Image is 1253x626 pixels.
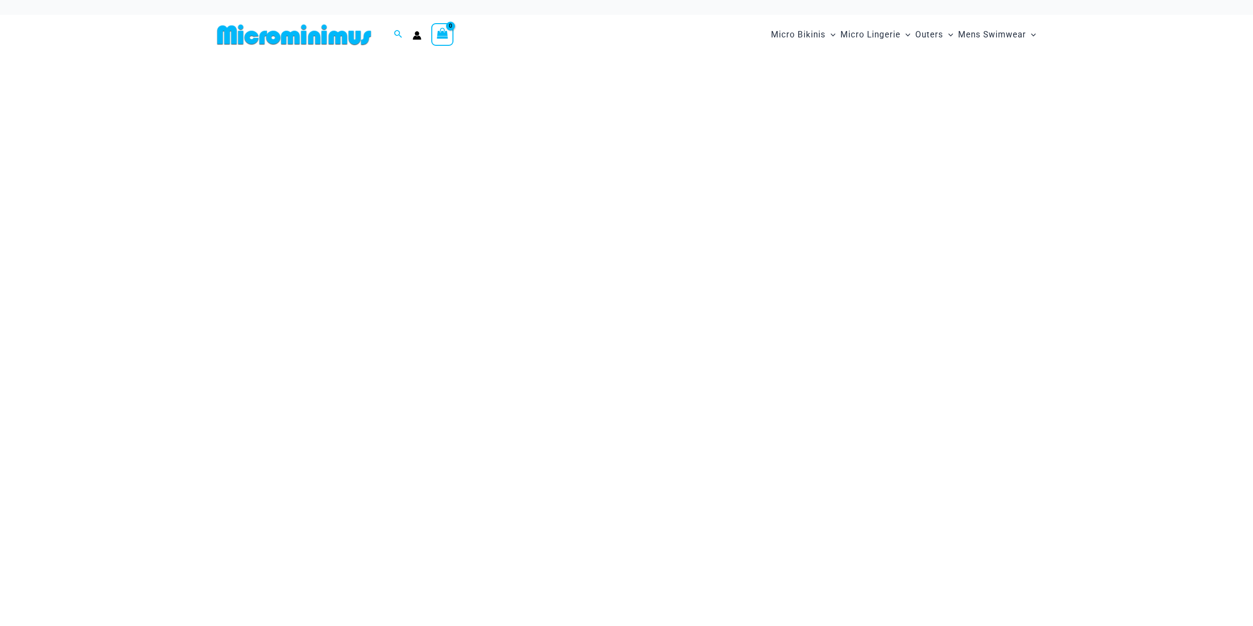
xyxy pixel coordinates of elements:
[394,29,403,41] a: Search icon link
[213,24,375,46] img: MM SHOP LOGO FLAT
[900,22,910,47] span: Menu Toggle
[767,18,1040,51] nav: Site Navigation
[826,22,835,47] span: Menu Toggle
[958,22,1026,47] span: Mens Swimwear
[838,20,913,50] a: Micro LingerieMenu ToggleMenu Toggle
[913,20,956,50] a: OutersMenu ToggleMenu Toggle
[769,20,838,50] a: Micro BikinisMenu ToggleMenu Toggle
[943,22,953,47] span: Menu Toggle
[413,31,421,40] a: Account icon link
[771,22,826,47] span: Micro Bikinis
[1026,22,1036,47] span: Menu Toggle
[431,23,454,46] a: View Shopping Cart, empty
[956,20,1038,50] a: Mens SwimwearMenu ToggleMenu Toggle
[840,22,900,47] span: Micro Lingerie
[915,22,943,47] span: Outers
